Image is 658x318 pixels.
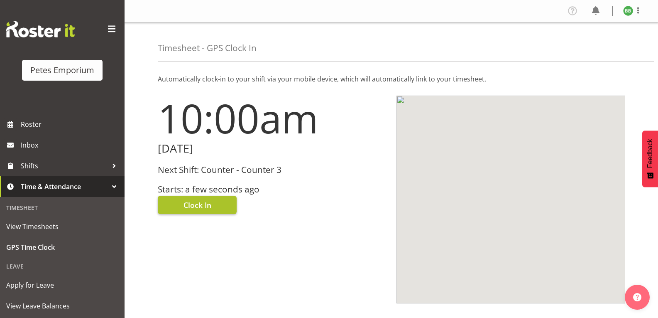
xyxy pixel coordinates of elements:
[6,300,118,312] span: View Leave Balances
[642,131,658,187] button: Feedback - Show survey
[2,275,122,296] a: Apply for Leave
[6,241,118,254] span: GPS Time Clock
[633,293,641,301] img: help-xxl-2.png
[21,160,108,172] span: Shifts
[21,139,120,151] span: Inbox
[158,96,386,141] h1: 10:00am
[158,185,386,194] h3: Starts: a few seconds ago
[2,216,122,237] a: View Timesheets
[6,220,118,233] span: View Timesheets
[623,6,633,16] img: beena-bist9974.jpg
[158,74,625,84] p: Automatically clock-in to your shift via your mobile device, which will automatically link to you...
[2,296,122,316] a: View Leave Balances
[21,180,108,193] span: Time & Attendance
[2,258,122,275] div: Leave
[183,200,211,210] span: Clock In
[21,118,120,131] span: Roster
[158,142,386,155] h2: [DATE]
[158,43,257,53] h4: Timesheet - GPS Clock In
[158,165,386,175] h3: Next Shift: Counter - Counter 3
[2,237,122,258] a: GPS Time Clock
[158,196,237,214] button: Clock In
[30,64,94,76] div: Petes Emporium
[6,21,75,37] img: Rosterit website logo
[6,279,118,291] span: Apply for Leave
[646,139,654,168] span: Feedback
[2,199,122,216] div: Timesheet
